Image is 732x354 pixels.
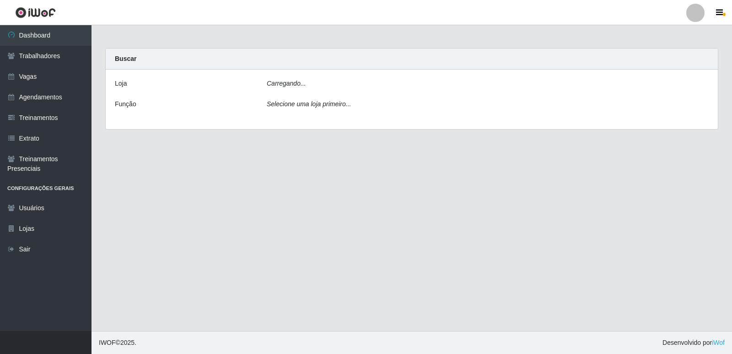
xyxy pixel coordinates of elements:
i: Selecione uma loja primeiro... [267,100,351,108]
span: Desenvolvido por [662,338,725,348]
a: iWof [712,339,725,346]
img: CoreUI Logo [15,7,56,18]
span: IWOF [99,339,116,346]
label: Loja [115,79,127,88]
span: © 2025 . [99,338,136,348]
strong: Buscar [115,55,136,62]
i: Carregando... [267,80,306,87]
label: Função [115,99,136,109]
